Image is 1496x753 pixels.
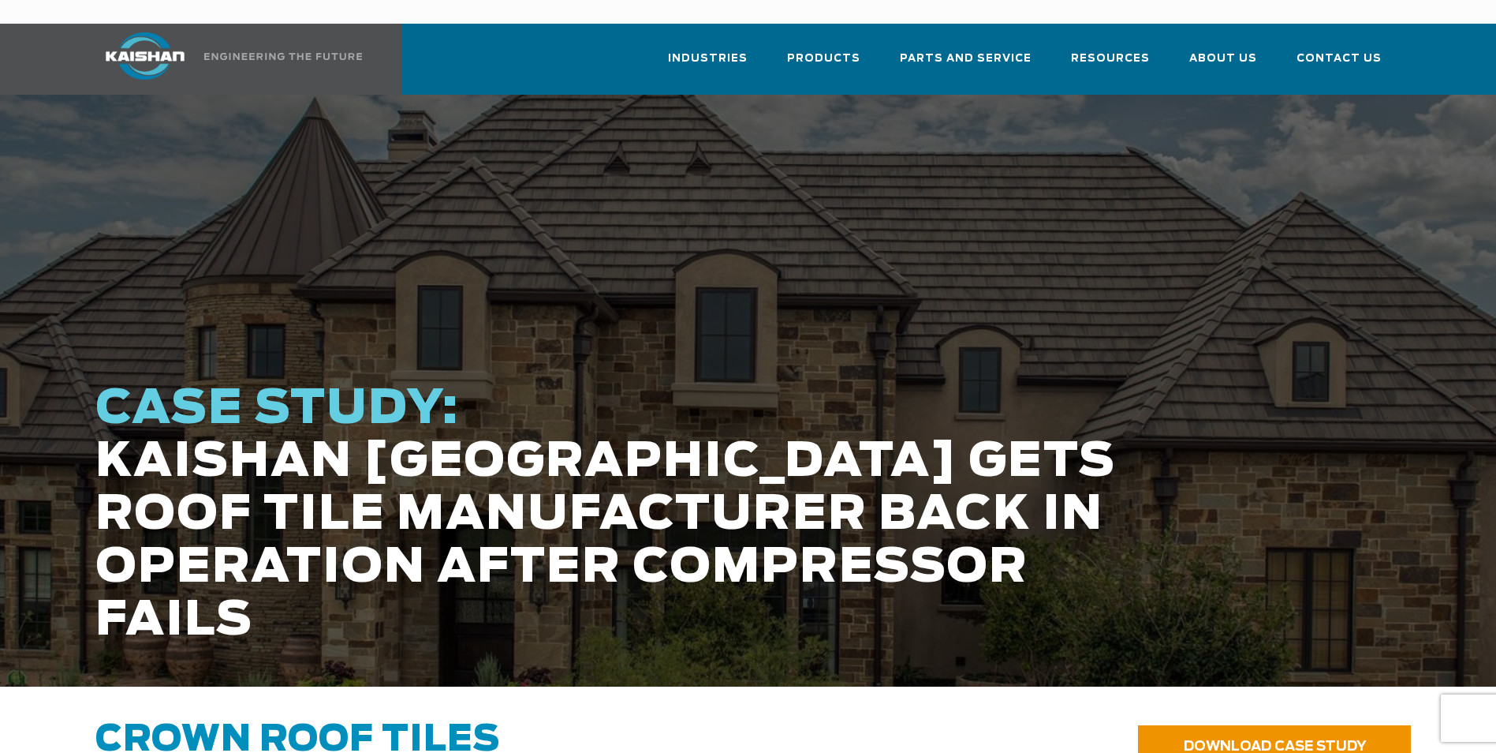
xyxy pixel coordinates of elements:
[787,50,860,68] span: Products
[95,383,1181,647] h1: KAISHAN [GEOGRAPHIC_DATA] GETS ROOF TILE MANUFACTURER BACK IN OPERATION AFTER COMPRESSOR FAILS
[204,53,362,60] img: Engineering the future
[1296,50,1382,68] span: Contact Us
[668,50,748,68] span: Industries
[1189,38,1257,92] a: About Us
[1189,50,1257,68] span: About Us
[86,32,204,80] img: kaishan logo
[900,38,1032,92] a: Parts and Service
[95,385,460,433] span: CASE STUDY:
[900,50,1032,68] span: Parts and Service
[668,38,748,92] a: Industries
[86,24,365,95] a: Kaishan USA
[1071,38,1150,92] a: Resources
[1071,50,1150,68] span: Resources
[1296,38,1382,92] a: Contact Us
[1184,740,1367,753] span: DOWNLOAD CASE STUDY
[787,38,860,92] a: Products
